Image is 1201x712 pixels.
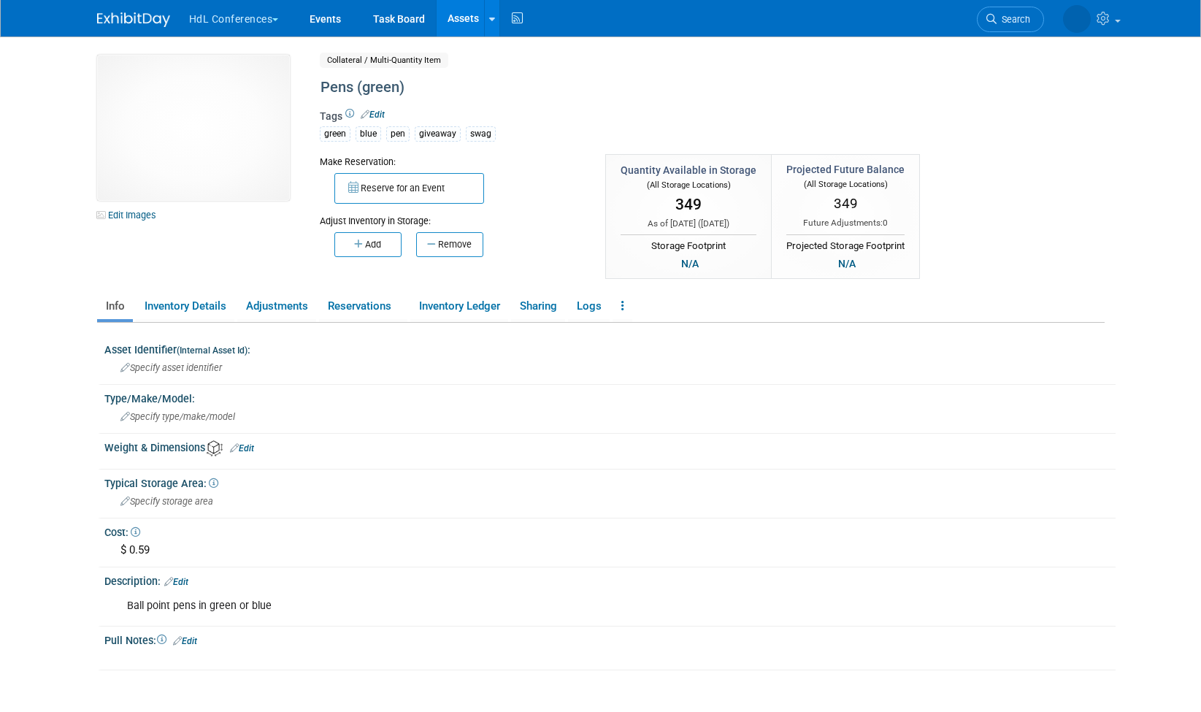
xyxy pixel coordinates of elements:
[361,110,385,120] a: Edit
[104,339,1116,357] div: Asset Identifier :
[466,126,496,142] div: swag
[230,443,254,453] a: Edit
[334,173,484,204] button: Reserve for an Event
[115,539,1105,562] div: $ 0.59
[677,256,703,272] div: N/A
[237,294,316,319] a: Adjustments
[320,126,350,142] div: green
[104,437,1116,456] div: Weight & Dimensions
[104,521,1116,540] div: Cost:
[786,162,905,177] div: Projected Future Balance
[120,411,235,422] span: Specify type/make/model
[786,177,905,191] div: (All Storage Locations)
[786,234,905,253] div: Projected Storage Footprint
[104,478,218,489] span: Typical Storage Area:
[207,440,223,456] img: Asset Weight and Dimensions
[177,345,248,356] small: (Internal Asset Id)
[511,294,565,319] a: Sharing
[320,154,584,169] div: Make Reservation:
[117,592,925,621] div: Ball point pens in green or blue
[701,218,726,229] span: [DATE]
[883,218,888,228] span: 0
[621,218,756,230] div: As of [DATE] ( )
[97,12,170,27] img: ExhibitDay
[97,55,290,201] img: View Images
[97,294,133,319] a: Info
[977,7,1044,32] a: Search
[320,53,448,68] span: Collateral / Multi-Quantity Item
[386,126,410,142] div: pen
[136,294,234,319] a: Inventory Details
[97,206,162,224] a: Edit Images
[104,388,1116,406] div: Type/Make/Model:
[320,109,984,151] div: Tags
[319,294,407,319] a: Reservations
[164,577,188,587] a: Edit
[416,232,483,257] button: Remove
[834,256,860,272] div: N/A
[173,636,197,646] a: Edit
[356,126,381,142] div: blue
[621,163,756,177] div: Quantity Available in Storage
[675,196,702,213] span: 349
[104,570,1116,589] div: Description:
[320,204,584,228] div: Adjust Inventory in Storage:
[1063,5,1091,33] img: Polly Tracy
[410,294,508,319] a: Inventory Ledger
[120,496,213,507] span: Specify storage area
[334,232,402,257] button: Add
[315,74,984,101] div: Pens (green)
[786,217,905,229] div: Future Adjustments:
[104,629,1116,648] div: Pull Notes:
[120,362,222,373] span: Specify asset identifier
[568,294,610,319] a: Logs
[621,177,756,191] div: (All Storage Locations)
[415,126,461,142] div: giveaway
[621,234,756,253] div: Storage Footprint
[997,14,1030,25] span: Search
[834,195,858,212] span: 349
